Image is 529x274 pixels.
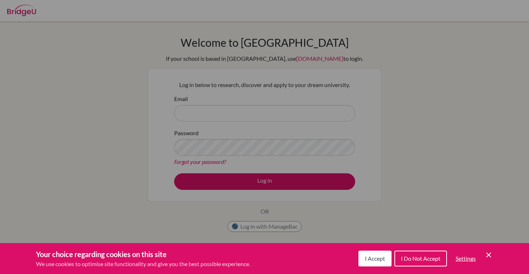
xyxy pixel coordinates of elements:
button: Save and close [484,251,493,259]
p: We use cookies to optimise site functionality and give you the best possible experience. [36,260,250,268]
h3: Your choice regarding cookies on this site [36,249,250,260]
span: I Do Not Accept [401,255,440,262]
button: I Do Not Accept [394,251,447,266]
span: Settings [456,255,476,262]
button: Settings [450,251,481,266]
span: I Accept [365,255,385,262]
button: I Accept [358,251,392,266]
